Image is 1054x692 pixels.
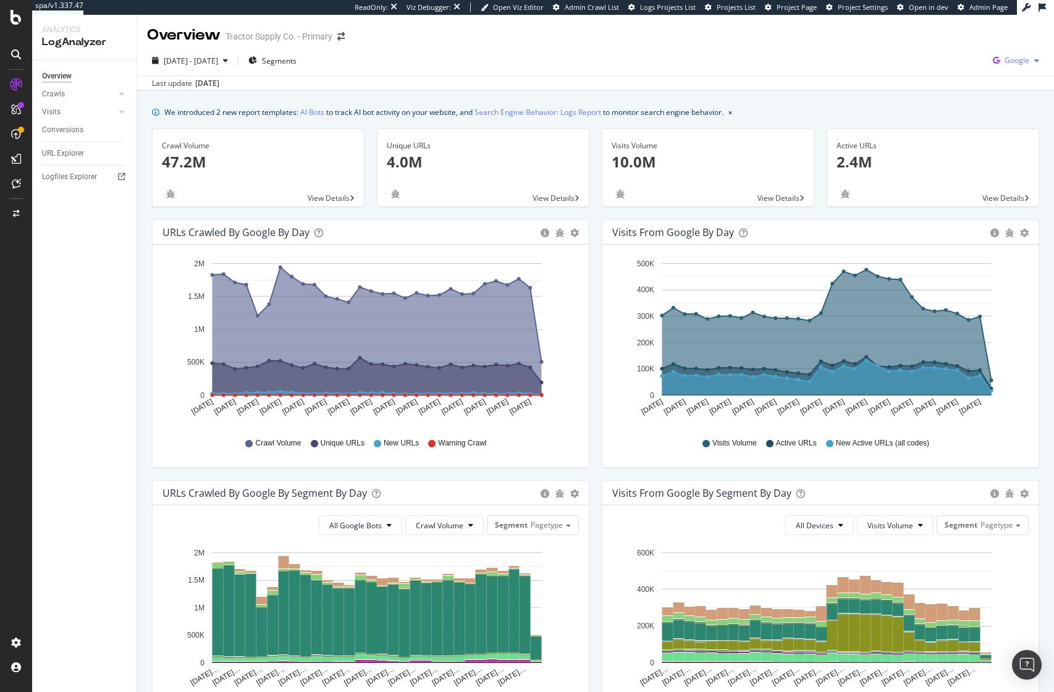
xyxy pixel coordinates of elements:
[440,397,465,416] text: [DATE]
[838,2,888,12] span: Project Settings
[162,190,179,198] div: bug
[1005,489,1014,498] div: bug
[485,397,510,416] text: [DATE]
[980,520,1013,530] span: Pagetype
[152,106,1039,119] div: info banner
[329,520,382,531] span: All Google Bots
[753,397,778,416] text: [DATE]
[612,255,1024,426] div: A chart.
[662,397,687,416] text: [DATE]
[337,32,345,41] div: arrow-right-arrow-left
[417,397,442,416] text: [DATE]
[481,2,544,12] a: Open Viz Editor
[650,659,654,667] text: 0
[164,56,218,66] span: [DATE] - [DATE]
[717,2,756,12] span: Projects List
[42,147,84,160] div: URL Explorer
[612,190,629,198] div: bug
[570,489,579,498] div: gear
[555,229,564,237] div: bug
[776,397,801,416] text: [DATE]
[867,520,913,531] span: Visits Volume
[462,397,487,416] text: [DATE]
[152,78,219,89] div: Last update
[190,397,214,416] text: [DATE]
[42,171,128,184] a: Logfiles Explorer
[990,489,999,498] div: circle-info
[147,51,233,70] button: [DATE] - [DATE]
[1012,650,1042,680] div: Open Intercom Messenger
[303,397,328,416] text: [DATE]
[164,106,723,119] div: We introduced 2 new report templates: to track AI bot activity on your website, and to monitor se...
[705,2,756,12] a: Projects List
[637,286,654,295] text: 400K
[194,259,204,268] text: 2M
[857,515,934,535] button: Visits Volume
[371,397,396,416] text: [DATE]
[162,226,310,238] div: URLs Crawled by Google by day
[912,397,937,416] text: [DATE]
[1020,229,1029,237] div: gear
[533,193,575,203] span: View Details
[837,190,854,198] div: bug
[200,659,204,667] text: 0
[42,88,116,101] a: Crawls
[255,438,301,449] span: Crawl Volume
[909,2,948,12] span: Open in dev
[387,190,404,198] div: bug
[837,140,1029,151] div: Active URLs
[639,397,664,416] text: [DATE]
[541,229,549,237] div: circle-info
[570,229,579,237] div: gear
[42,25,127,35] div: Analytics
[213,397,237,416] text: [DATE]
[235,397,260,416] text: [DATE]
[355,2,388,12] div: ReadOnly:
[42,124,128,137] a: Conversions
[612,226,734,238] div: Visits from Google by day
[188,292,204,301] text: 1.5M
[42,147,128,160] a: URL Explorer
[162,140,355,151] div: Crawl Volume
[321,438,365,449] span: Unique URLs
[612,151,804,172] p: 10.0M
[187,631,204,639] text: 500K
[640,2,696,12] span: Logs Projects List
[982,193,1024,203] span: View Details
[162,545,575,688] svg: A chart.
[188,576,204,584] text: 1.5M
[42,35,127,49] div: LogAnalyzer
[162,151,355,172] p: 47.2M
[785,515,854,535] button: All Devices
[725,103,735,121] button: close banner
[765,2,817,12] a: Project Page
[195,78,219,89] div: [DATE]
[226,30,332,43] div: Tractor Supply Co. - Primary
[945,520,977,530] span: Segment
[1005,229,1014,237] div: bug
[42,106,61,119] div: Visits
[319,515,402,535] button: All Google Bots
[42,171,97,184] div: Logfiles Explorer
[508,397,533,416] text: [DATE]
[42,124,83,137] div: Conversions
[837,151,1029,172] p: 2.4M
[162,255,575,426] svg: A chart.
[637,339,654,347] text: 200K
[565,2,619,12] span: Admin Crawl List
[612,487,791,499] div: Visits from Google By Segment By Day
[194,549,204,557] text: 2M
[637,312,654,321] text: 300K
[42,70,128,83] a: Overview
[844,397,869,416] text: [DATE]
[147,25,221,46] div: Overview
[612,545,1024,688] svg: A chart.
[757,193,799,203] span: View Details
[637,585,654,594] text: 400K
[262,56,297,66] span: Segments
[637,622,654,631] text: 200K
[474,106,601,119] a: Search Engine Behavior: Logs Report
[799,397,824,416] text: [DATE]
[988,51,1044,70] button: Google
